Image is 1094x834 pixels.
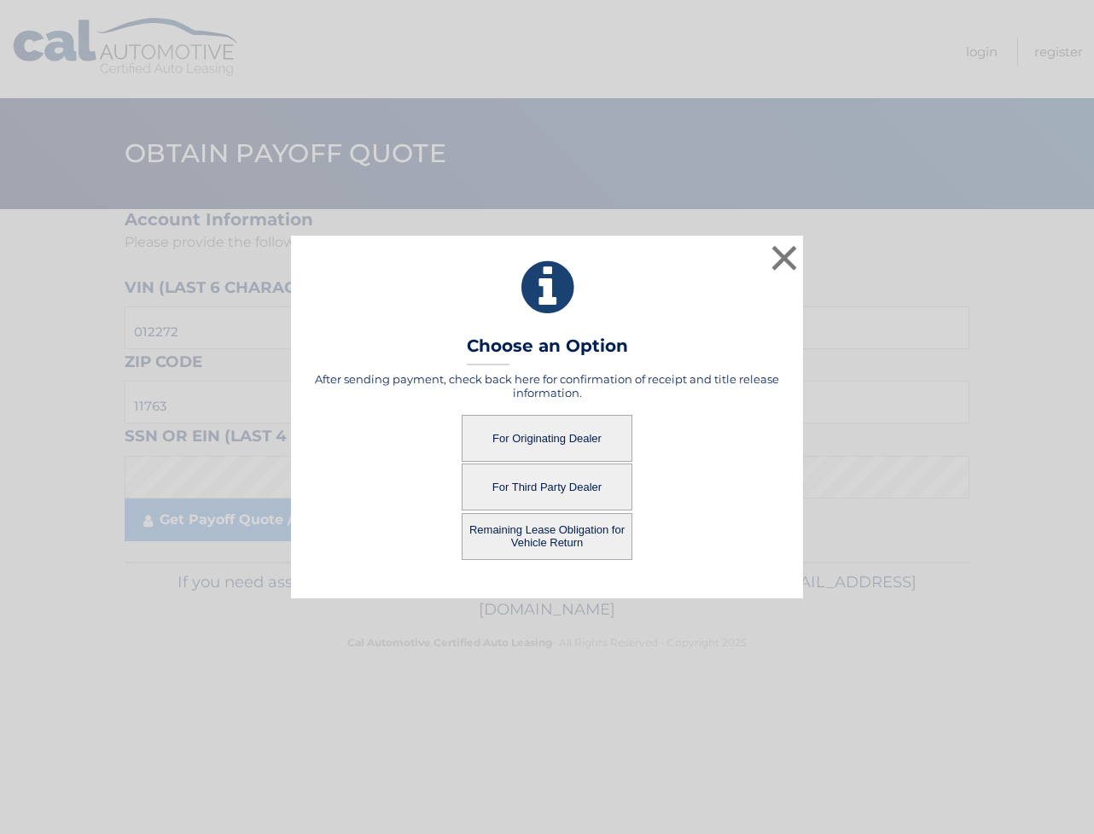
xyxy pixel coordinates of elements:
h5: After sending payment, check back here for confirmation of receipt and title release information. [312,372,782,400]
button: Remaining Lease Obligation for Vehicle Return [462,513,632,560]
h3: Choose an Option [467,335,628,365]
button: For Third Party Dealer [462,464,632,510]
button: × [767,241,801,275]
button: For Originating Dealer [462,415,632,462]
